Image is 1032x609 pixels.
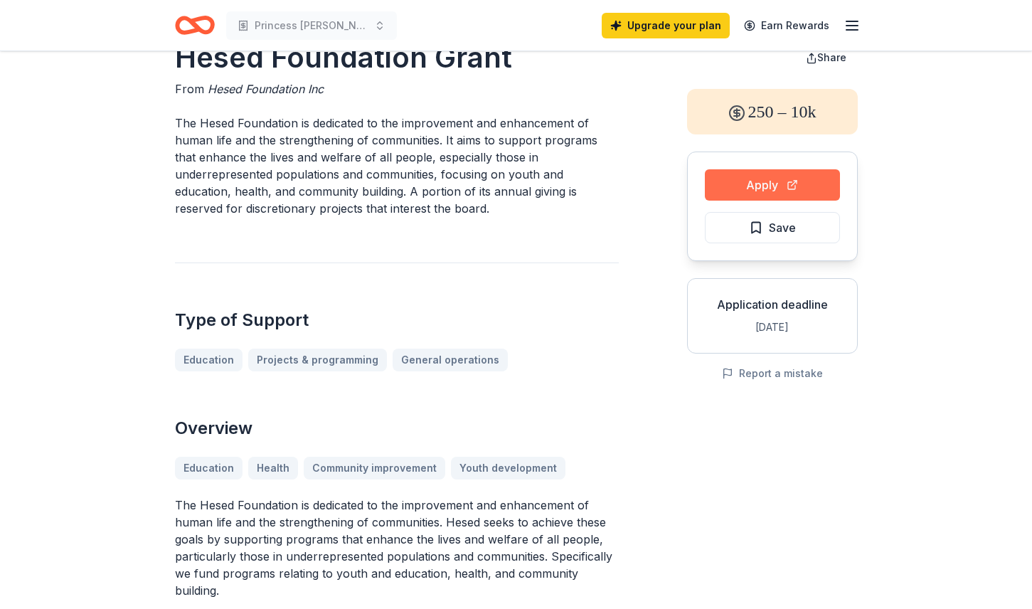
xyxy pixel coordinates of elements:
[175,115,619,217] p: The Hesed Foundation is dedicated to the improvement and enhancement of human life and the streng...
[175,38,619,78] h1: Hesed Foundation Grant
[175,349,243,371] a: Education
[248,349,387,371] a: Projects & programming
[705,169,840,201] button: Apply
[699,296,846,313] div: Application deadline
[175,497,619,599] p: The Hesed Foundation is dedicated to the improvement and enhancement of human life and the streng...
[722,365,823,382] button: Report a mistake
[255,17,368,34] span: Princess [PERSON_NAME] Scholarship and Activities Fund
[175,417,619,440] h2: Overview
[175,309,619,332] h2: Type of Support
[794,43,858,72] button: Share
[687,89,858,134] div: 250 – 10k
[735,13,838,38] a: Earn Rewards
[699,319,846,336] div: [DATE]
[705,212,840,243] button: Save
[602,13,730,38] a: Upgrade your plan
[817,51,846,63] span: Share
[393,349,508,371] a: General operations
[226,11,397,40] button: Princess [PERSON_NAME] Scholarship and Activities Fund
[175,80,619,97] div: From
[769,218,796,237] span: Save
[175,9,215,42] a: Home
[208,82,324,96] span: Hesed Foundation Inc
